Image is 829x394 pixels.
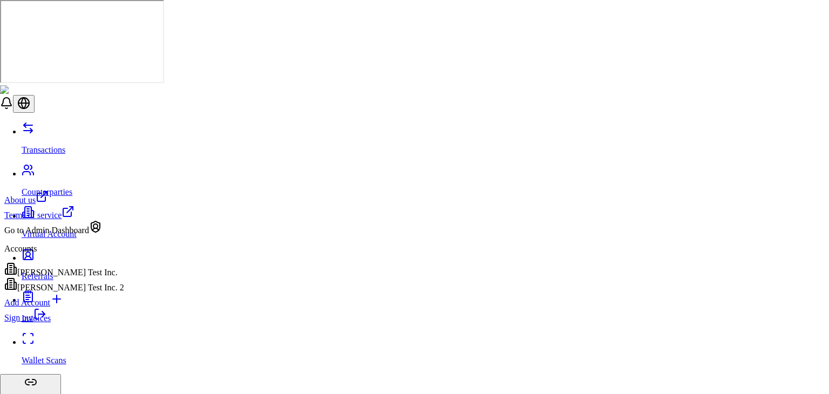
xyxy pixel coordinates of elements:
[4,205,124,220] a: Terms of service
[4,220,124,235] div: Go to Admin Dashboard
[4,262,124,277] div: [PERSON_NAME] Test Inc.
[4,313,46,322] a: Sign out
[4,293,124,308] a: Add Account
[4,277,124,293] div: [PERSON_NAME] Test Inc. 2
[4,190,124,205] a: About us
[4,244,124,254] p: Accounts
